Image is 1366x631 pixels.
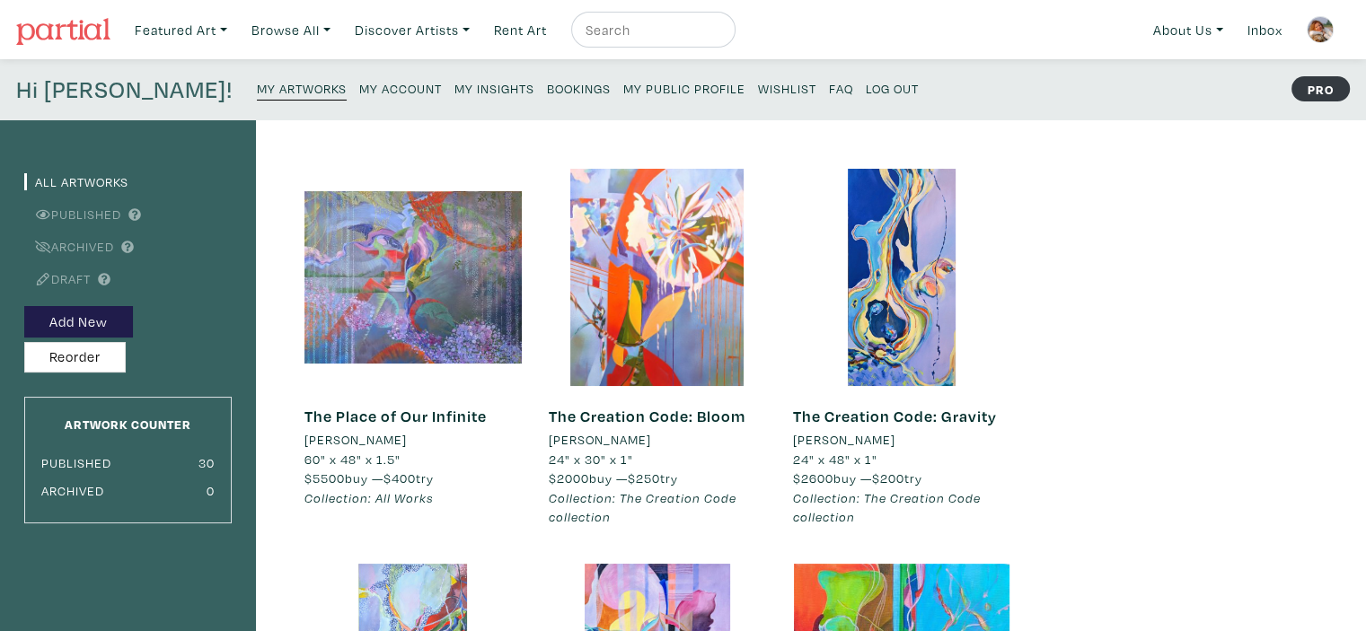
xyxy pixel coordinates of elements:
[793,489,981,526] em: Collection: The Creation Code collection
[24,270,91,287] a: Draft
[793,430,895,450] li: [PERSON_NAME]
[866,75,919,100] a: Log Out
[454,80,534,97] small: My Insights
[1307,16,1334,43] img: phpThumb.php
[758,80,816,97] small: Wishlist
[257,75,347,101] a: My Artworks
[24,238,114,255] a: Archived
[549,469,589,486] span: $2000
[793,406,997,426] a: The Creation Code: Gravity
[304,406,487,426] a: The Place of Our Infinite
[793,430,1010,450] a: [PERSON_NAME]
[383,469,416,486] span: $400
[41,454,111,471] small: Published
[207,482,215,499] small: 0
[549,430,651,450] li: [PERSON_NAME]
[65,416,191,433] small: Artwork Counter
[628,469,660,486] span: $250
[304,451,401,468] span: 60" x 48" x 1.5"
[24,206,121,223] a: Published
[304,469,345,486] span: $5500
[257,80,347,97] small: My Artworks
[41,482,104,499] small: Archived
[866,80,919,97] small: Log Out
[127,12,235,48] a: Featured Art
[793,451,877,468] span: 24" x 48" x 1"
[549,489,736,526] em: Collection: The Creation Code collection
[198,454,215,471] small: 30
[24,173,128,190] a: All Artworks
[1145,12,1231,48] a: About Us
[347,12,478,48] a: Discover Artists
[549,430,766,450] a: [PERSON_NAME]
[304,489,434,506] em: Collection: All Works
[623,80,745,97] small: My Public Profile
[584,19,718,41] input: Search
[304,469,434,486] span: buy — try
[793,469,833,486] span: $2600
[547,80,611,97] small: Bookings
[549,406,745,426] a: The Creation Code: Bloom
[359,75,442,100] a: My Account
[793,469,922,486] span: buy — try
[1291,76,1350,101] strong: PRO
[829,80,853,97] small: FAQ
[547,75,611,100] a: Bookings
[454,75,534,100] a: My Insights
[243,12,339,48] a: Browse All
[758,75,816,100] a: Wishlist
[486,12,555,48] a: Rent Art
[623,75,745,100] a: My Public Profile
[1239,12,1291,48] a: Inbox
[549,469,678,486] span: buy — try
[24,342,126,373] button: Reorder
[304,430,407,450] li: [PERSON_NAME]
[829,75,853,100] a: FAQ
[872,469,904,486] span: $200
[549,451,633,468] span: 24" x 30" x 1"
[24,306,133,337] button: Add New
[304,430,522,450] a: [PERSON_NAME]
[359,80,442,97] small: My Account
[16,75,233,104] h4: Hi [PERSON_NAME]!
